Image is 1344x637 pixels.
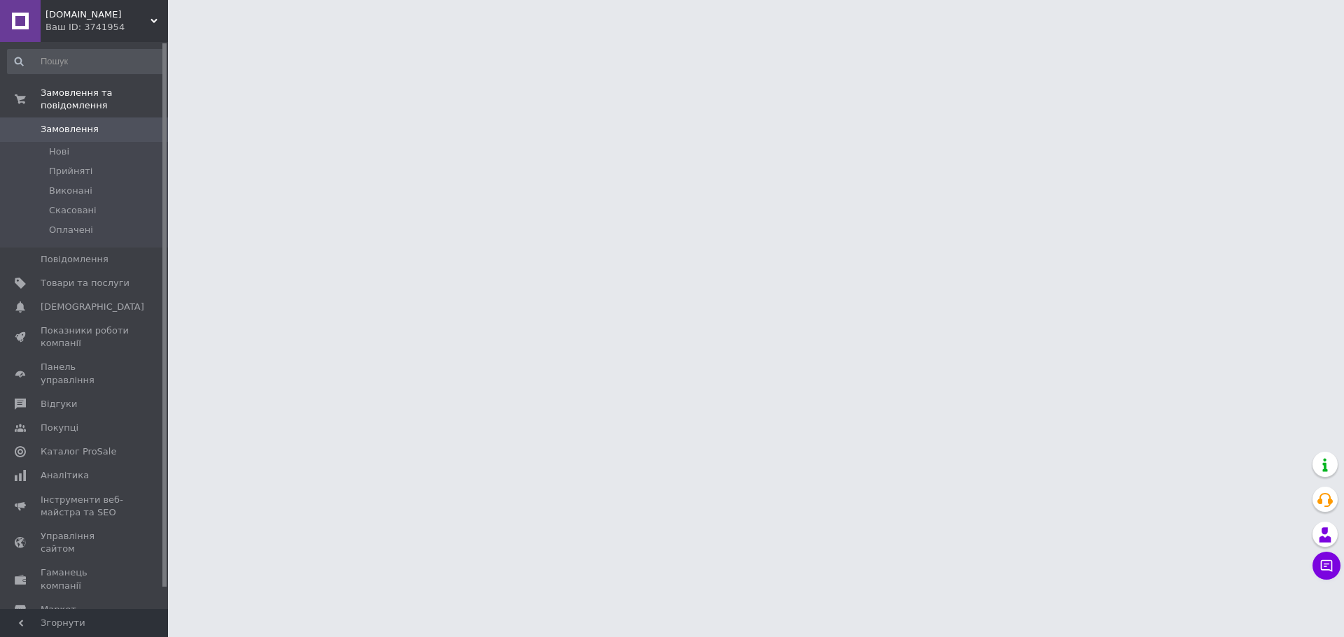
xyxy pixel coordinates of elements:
[41,530,129,555] span: Управління сайтом
[41,253,108,266] span: Повідомлення
[45,21,168,34] div: Ваш ID: 3741954
[49,224,93,236] span: Оплачені
[41,87,168,112] span: Замовлення та повідомлення
[41,566,129,592] span: Гаманець компанії
[41,301,144,313] span: [DEMOGRAPHIC_DATA]
[41,494,129,519] span: Інструменти веб-майстра та SEO
[45,8,150,21] span: Baseus.in.ua
[49,204,97,217] span: Скасовані
[7,49,165,74] input: Пошук
[41,603,76,616] span: Маркет
[49,185,92,197] span: Виконані
[41,445,116,458] span: Каталог ProSale
[41,398,77,410] span: Відгуки
[41,123,99,136] span: Замовлення
[41,277,129,289] span: Товари та послуги
[49,145,69,158] span: Нові
[41,422,78,434] span: Покупці
[41,361,129,386] span: Панель управління
[1312,552,1340,580] button: Чат з покупцем
[49,165,92,178] span: Прийняті
[41,469,89,482] span: Аналітика
[41,324,129,350] span: Показники роботи компанії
